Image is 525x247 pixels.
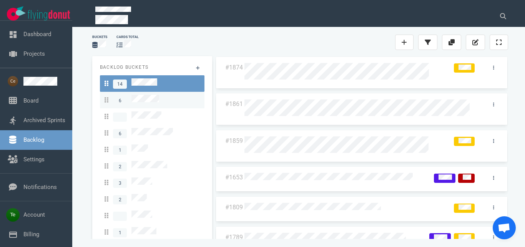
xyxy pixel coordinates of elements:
a: #1861 [225,100,243,108]
a: 2 [100,158,204,174]
a: 2 [100,191,204,207]
a: Dashboard [23,31,51,38]
p: Backlog Buckets [100,64,204,71]
a: #1859 [225,137,243,144]
span: 6 [113,129,127,138]
span: 2 [113,162,127,171]
span: 14 [113,80,127,89]
span: 1 [113,146,127,155]
a: Projects [23,50,45,57]
a: 3 [100,174,204,191]
div: cards total [116,35,139,40]
a: 1 [100,224,204,240]
a: Notifications [23,184,57,191]
a: Archived Sprints [23,117,65,124]
a: Board [23,97,38,104]
span: 6 [113,96,127,105]
a: Chat abierto [493,216,516,239]
a: 6 [100,92,204,108]
a: 6 [100,125,204,141]
span: 1 [113,228,127,237]
a: 1 [100,141,204,158]
span: 3 [113,179,127,188]
a: #1789 [225,234,243,241]
a: Billing [23,231,39,238]
a: Account [23,211,45,218]
a: Backlog [23,136,44,143]
a: #1874 [225,64,243,71]
a: #1809 [225,204,243,211]
a: #1653 [225,174,243,181]
div: Buckets [92,35,107,40]
img: Flying Donut text logo [28,10,70,20]
a: Settings [23,156,45,163]
span: 2 [113,195,127,204]
a: 14 [100,75,204,92]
